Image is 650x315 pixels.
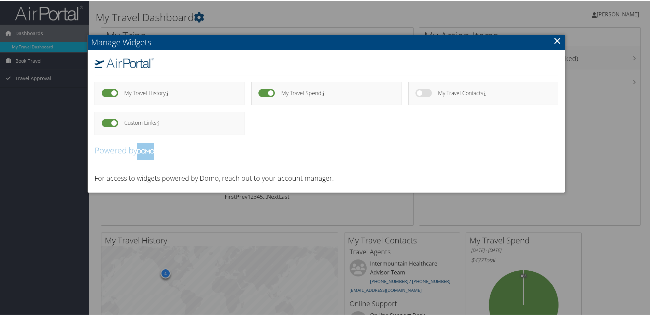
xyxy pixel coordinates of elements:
[553,33,561,47] a: Close
[95,173,558,182] h3: For access to widgets powered by Domo, reach out to your account manager.
[95,142,558,159] h2: Powered by
[137,142,154,159] img: domo-logo.png
[438,90,546,95] h4: My Travel Contacts
[281,90,389,95] h4: My Travel Spend
[88,34,565,49] h2: Manage Widgets
[95,57,154,67] img: airportal-logo.png
[124,90,232,95] h4: My Travel History
[124,119,232,125] h4: Custom Links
